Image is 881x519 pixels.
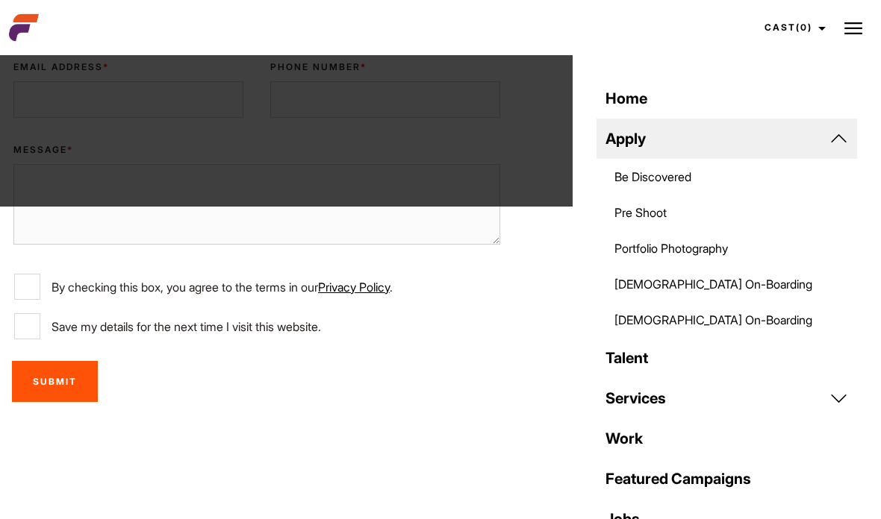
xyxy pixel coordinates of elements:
[751,7,835,48] a: Cast(0)
[597,230,857,266] a: Portfolio Photography
[14,274,40,300] input: By checking this box, you agree to the terms in ourPrivacy Policy.
[597,266,857,302] a: [DEMOGRAPHIC_DATA] On-Boarding
[13,143,500,157] label: Message
[597,119,857,159] a: Apply
[597,338,857,378] a: Talent
[597,195,857,230] a: Pre Shoot
[270,60,500,74] label: Phone Number
[318,280,390,295] a: Privacy Policy
[597,78,857,119] a: Home
[597,378,857,418] a: Services
[597,459,857,499] a: Featured Campaigns
[12,361,98,402] input: Submit
[597,159,857,195] a: Be Discovered
[844,19,862,37] img: Burger icon
[9,13,39,43] img: cropped-aefm-brand-fav-22-square.png
[14,274,499,300] label: By checking this box, you agree to the terms in our .
[13,60,243,74] label: Email Address
[14,313,40,339] input: Save my details for the next time I visit this website.
[597,302,857,338] a: [DEMOGRAPHIC_DATA] On-Boarding
[796,22,812,33] span: (0)
[14,313,499,339] label: Save my details for the next time I visit this website.
[597,418,857,459] a: Work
